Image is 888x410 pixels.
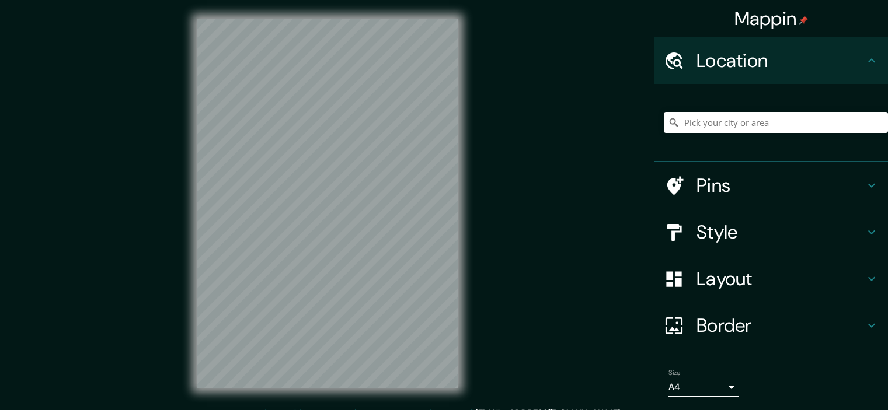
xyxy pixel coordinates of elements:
h4: Layout [697,267,865,290]
div: Layout [654,255,888,302]
img: pin-icon.png [799,16,808,25]
div: Style [654,209,888,255]
canvas: Map [197,19,458,388]
div: Pins [654,162,888,209]
h4: Style [697,220,865,244]
label: Size [668,368,681,378]
h4: Mappin [734,7,809,30]
iframe: Help widget launcher [784,365,875,397]
div: Location [654,37,888,84]
h4: Border [697,314,865,337]
h4: Pins [697,174,865,197]
div: A4 [668,378,739,397]
h4: Location [697,49,865,72]
div: Border [654,302,888,349]
input: Pick your city or area [664,112,888,133]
